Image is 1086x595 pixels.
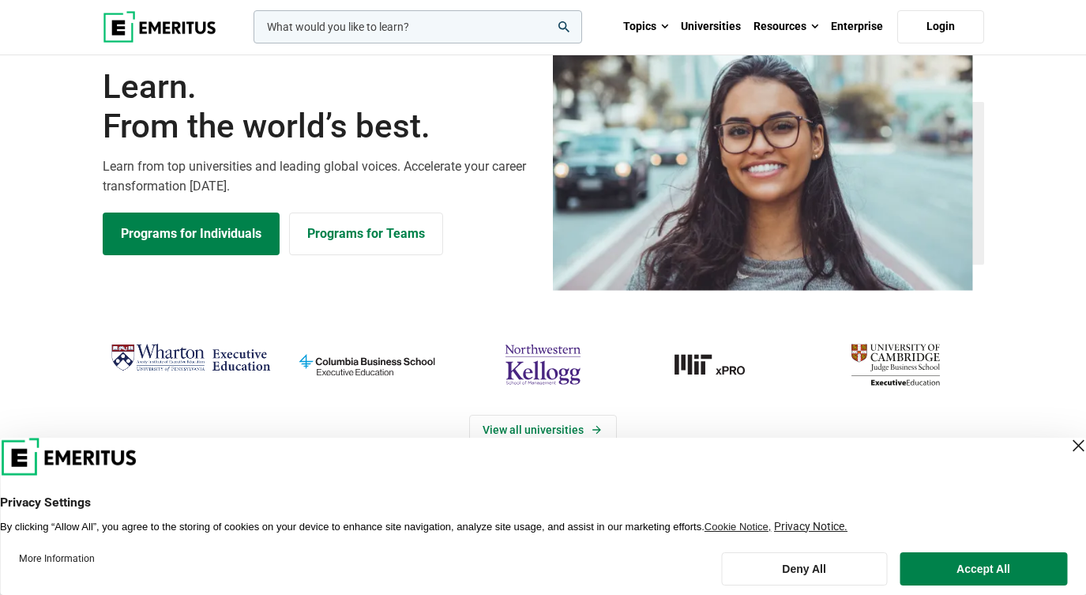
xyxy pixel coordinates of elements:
img: Wharton Executive Education [111,338,271,378]
img: northwestern-kellogg [463,338,623,390]
span: From the world’s best. [103,107,534,146]
a: Explore Programs [103,213,280,255]
img: Learn from the world's best [553,43,973,291]
img: MIT xPRO [639,338,799,390]
img: columbia-business-school [287,338,447,390]
h1: Learn. [103,67,534,147]
p: Learn from top universities and leading global voices. Accelerate your career transformation [DATE]. [103,156,534,197]
input: woocommerce-product-search-field-0 [254,10,582,43]
a: View Universities [469,415,617,445]
a: Login [897,10,984,43]
img: cambridge-judge-business-school [815,338,975,390]
a: MIT-xPRO [639,338,799,390]
a: Explore for Business [289,213,443,255]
